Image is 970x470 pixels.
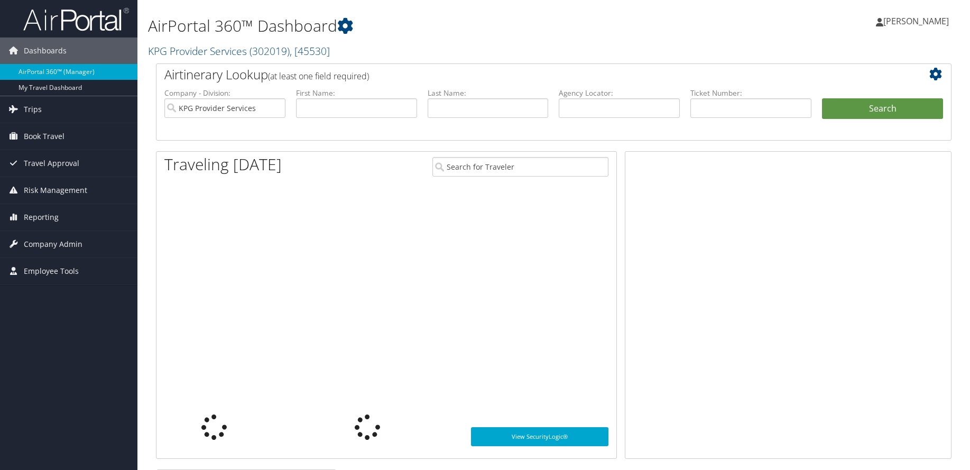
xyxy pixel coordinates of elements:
a: KPG Provider Services [148,44,330,58]
span: Dashboards [24,38,67,64]
span: Travel Approval [24,150,79,177]
input: Search for Traveler [432,157,608,177]
span: ( 302019 ) [250,44,290,58]
label: Last Name: [428,88,549,98]
span: [PERSON_NAME] [883,15,949,27]
label: Ticket Number: [690,88,811,98]
h1: AirPortal 360™ Dashboard [148,15,689,37]
label: First Name: [296,88,417,98]
span: Employee Tools [24,258,79,284]
span: Book Travel [24,123,64,150]
a: View SecurityLogic® [471,427,608,446]
span: Risk Management [24,177,87,204]
span: , [ 45530 ] [290,44,330,58]
h2: Airtinerary Lookup [164,66,877,84]
a: [PERSON_NAME] [876,5,959,37]
img: airportal-logo.png [23,7,129,32]
span: Company Admin [24,231,82,257]
label: Company - Division: [164,88,285,98]
h1: Traveling [DATE] [164,153,282,176]
label: Agency Locator: [559,88,680,98]
span: Trips [24,96,42,123]
button: Search [822,98,943,119]
span: Reporting [24,204,59,231]
span: (at least one field required) [268,70,369,82]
